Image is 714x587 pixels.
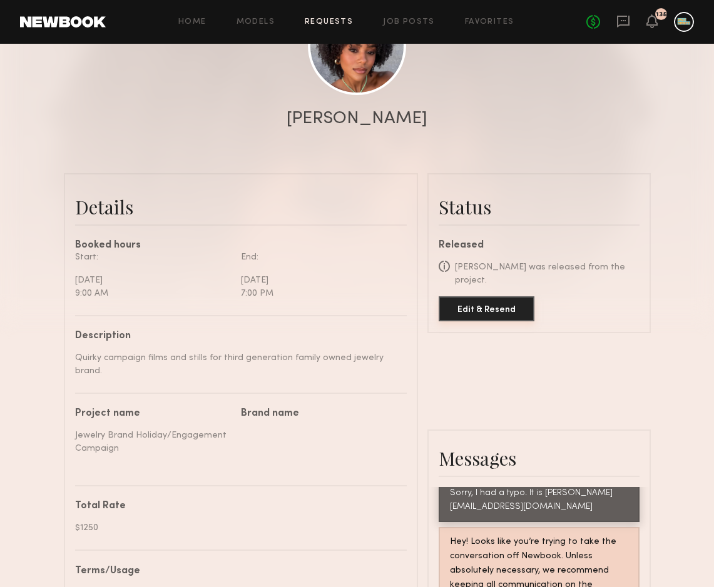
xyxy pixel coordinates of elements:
div: Jewelry Brand Holiday/Engagement Campaign [75,429,232,455]
a: Requests [305,18,353,26]
a: Models [237,18,275,26]
div: [PERSON_NAME] [287,110,427,128]
a: Favorites [465,18,514,26]
div: 9:00 AM [75,287,232,300]
div: 7:00 PM [241,287,397,300]
a: Job Posts [383,18,435,26]
div: Brand name [241,409,397,419]
a: Home [178,18,207,26]
div: Quirky campaign films and stills for third generation family owned jewelry brand. [75,351,397,378]
div: 138 [656,11,667,18]
div: End: [241,251,397,264]
div: $1250 [75,521,397,534]
button: Edit & Resend [439,296,534,321]
div: Messages [439,446,640,471]
div: [DATE] [75,274,232,287]
div: Sorry, I had a typo. It is [PERSON_NAME][EMAIL_ADDRESS][DOMAIN_NAME] [450,486,628,515]
div: Booked hours [75,241,407,251]
div: Released [439,241,640,251]
div: Start: [75,251,232,264]
div: Project name [75,409,232,419]
div: Total Rate [75,501,397,511]
div: Status [439,194,640,219]
div: Terms/Usage [75,566,397,576]
div: Details [75,194,407,219]
div: [DATE] [241,274,397,287]
div: Description [75,331,397,341]
div: [PERSON_NAME] was released from the project. [455,261,640,287]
